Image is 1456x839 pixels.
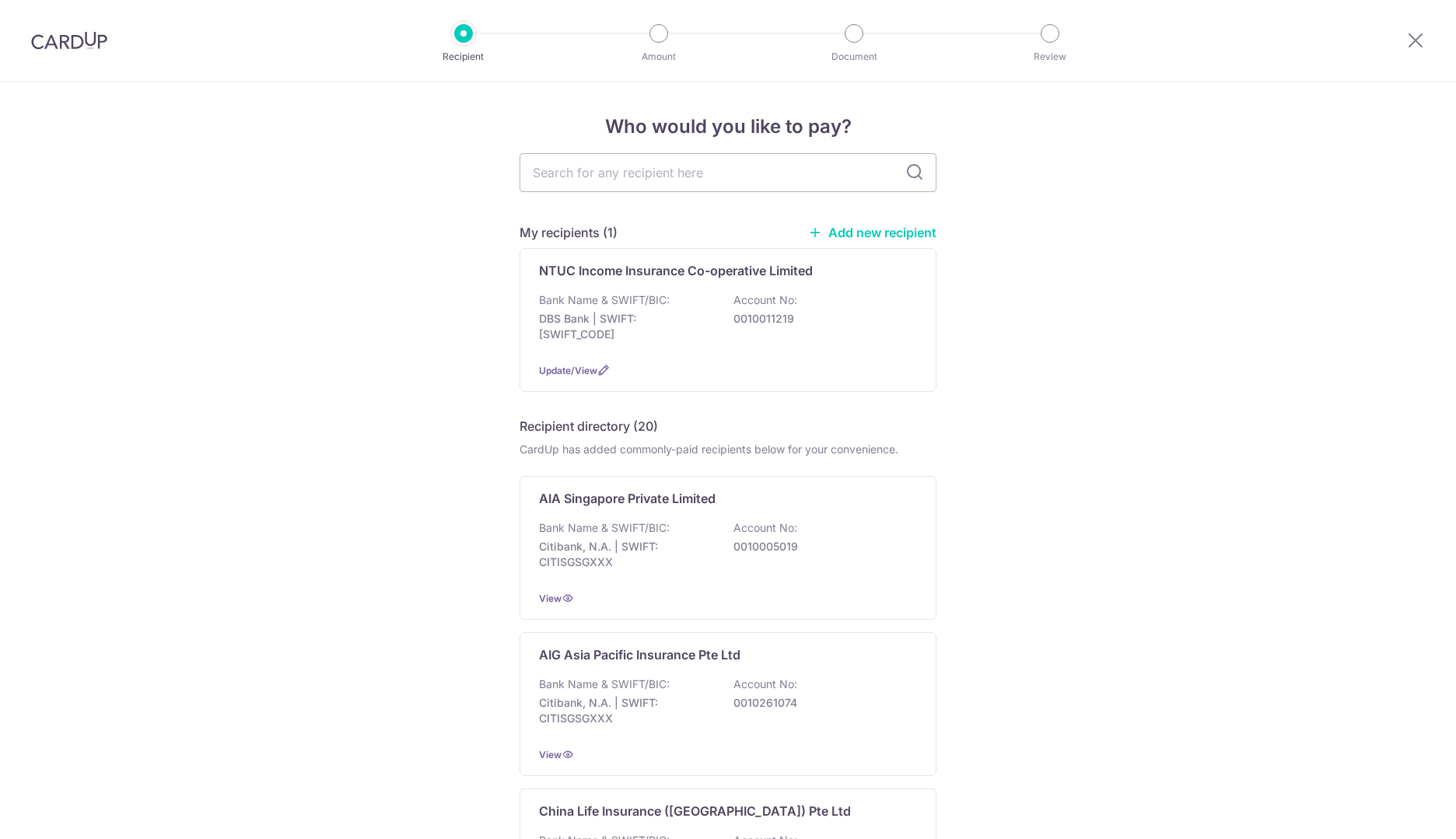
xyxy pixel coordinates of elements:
p: China Life Insurance ([GEOGRAPHIC_DATA]) Pte Ltd [539,802,851,820]
p: Bank Name & SWIFT/BIC: [539,292,670,308]
p: Citibank, N.A. | SWIFT: CITISGSGXXX [539,695,713,726]
p: AIA Singapore Private Limited [539,489,716,508]
a: View [539,749,562,760]
p: 0010261074 [733,695,908,711]
p: AIG Asia Pacific Insurance Pte Ltd [539,645,740,664]
p: Account No: [733,676,797,692]
h5: Recipient directory (20) [520,417,658,435]
a: Update/View [539,365,597,376]
p: Account No: [733,292,797,308]
p: 0010005019 [733,539,908,554]
p: 0010011219 [733,311,908,327]
p: Bank Name & SWIFT/BIC: [539,676,670,692]
p: Citibank, N.A. | SWIFT: CITISGSGXXX [539,539,713,570]
p: Account No: [733,520,797,536]
p: DBS Bank | SWIFT: [SWIFT_CODE] [539,311,713,342]
img: CardUp [31,31,107,50]
p: Amount [601,49,716,65]
p: Recipient [406,49,521,65]
p: Review [992,49,1108,65]
h5: My recipients (1) [520,223,618,242]
p: NTUC Income Insurance Co-operative Limited [539,261,813,280]
div: CardUp has added commonly-paid recipients below for your convenience. [520,442,936,457]
h4: Who would you like to pay? [520,113,936,141]
input: Search for any recipient here [520,153,936,192]
p: Document [796,49,912,65]
a: View [539,593,562,604]
a: Add new recipient [808,225,936,240]
p: Bank Name & SWIFT/BIC: [539,520,670,536]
